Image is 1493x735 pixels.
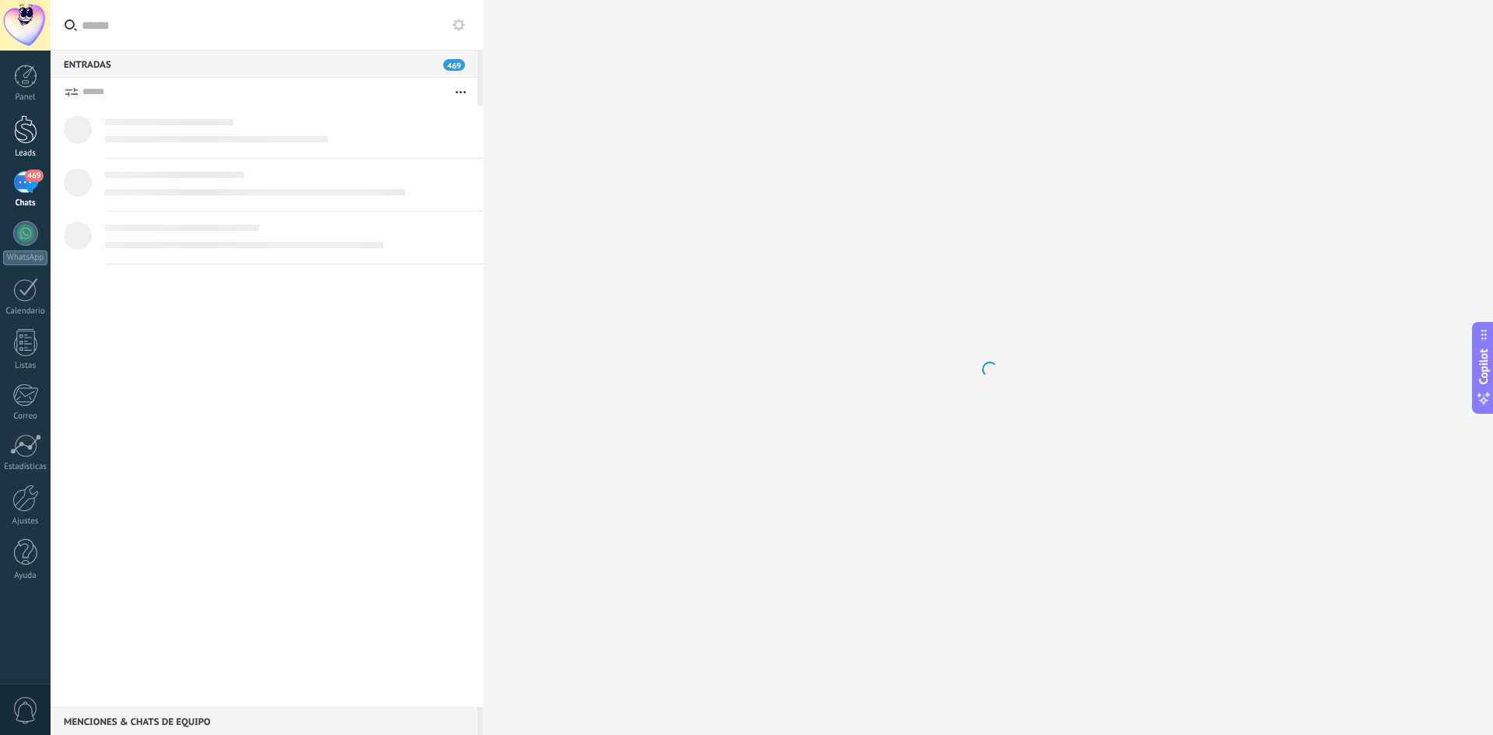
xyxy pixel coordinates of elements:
div: Panel [3,93,48,103]
div: Menciones & Chats de equipo [51,707,477,735]
span: 469 [443,59,465,71]
div: WhatsApp [3,250,47,265]
button: Más [444,78,477,106]
div: Ayuda [3,571,48,581]
div: Calendario [3,306,48,317]
div: Ajustes [3,516,48,527]
div: Entradas [51,50,477,78]
div: Listas [3,361,48,371]
div: Chats [3,198,48,208]
div: Estadísticas [3,462,48,472]
span: 469 [25,170,43,182]
div: Correo [3,411,48,422]
span: Copilot [1476,348,1491,384]
div: Leads [3,149,48,159]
